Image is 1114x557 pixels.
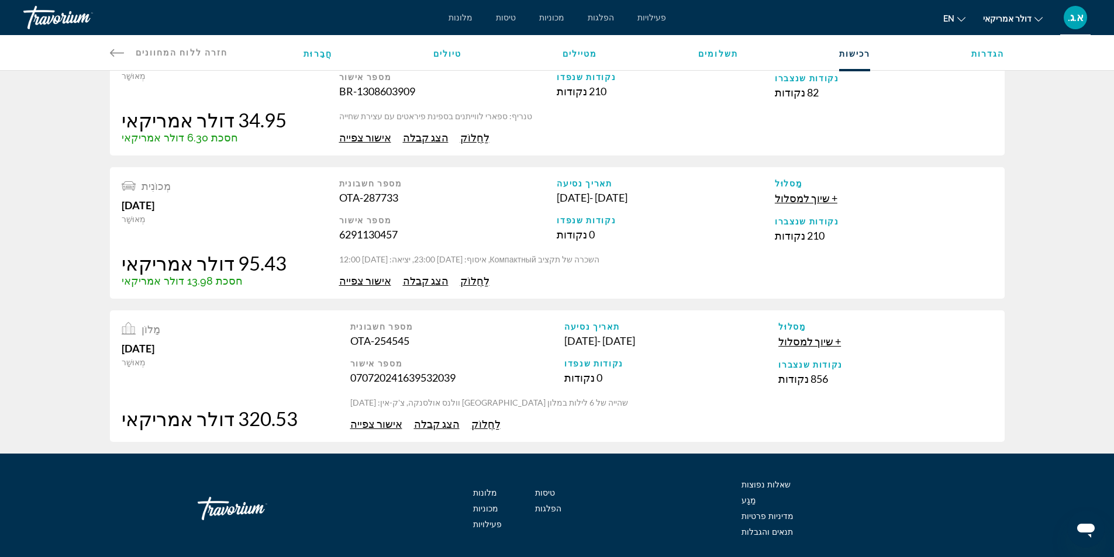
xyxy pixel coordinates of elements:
[122,199,154,212] font: [DATE]
[943,14,954,23] font: en
[339,179,402,188] font: מספר חשבונית
[460,131,489,144] span: לַחֲלוֹק
[637,13,666,22] a: פעילויות
[122,342,154,355] font: [DATE]
[1068,11,1084,23] font: א.ג.
[142,323,160,335] font: מָלוֹן
[588,13,614,22] a: הפלגות
[775,86,819,99] font: 82 נקודות
[122,251,287,275] font: 95.43 דולר אמריקאי
[698,49,738,58] a: תשלומים
[350,397,628,407] font: שהייה של 6 לילות במלון [GEOGRAPHIC_DATA] וולנס אולסנקה, צ'ק-אין: [DATE]
[564,334,597,347] font: [DATE]
[535,488,555,497] a: טיסות
[433,49,462,58] a: טיולים
[778,372,828,385] font: 856 נקודות
[122,275,243,287] font: חסכת 13.98 דולר אמריקאי
[535,504,561,513] a: הפלגות
[778,322,806,331] font: מַסלוּל
[983,10,1043,27] button: שנה מטבע
[350,417,402,430] span: אישור צפייה
[496,13,516,22] a: טיסות
[198,491,315,526] a: טרבוריום
[557,72,616,82] font: נקודות שנפדו
[943,10,965,27] button: שנה שפה
[23,2,140,33] a: טרבוריום
[473,488,497,497] a: מלונות
[778,360,843,369] font: נקודות שנצברו
[557,228,595,241] font: 0 נקודות
[563,49,598,58] a: מטיילים
[775,179,802,188] font: מַסלוּל
[557,191,589,204] font: [DATE]
[557,179,612,188] font: תאריך נסיעה
[741,496,756,505] a: מַגָע
[775,229,825,242] font: 210 נקודות
[339,131,391,144] span: אישור צפייה
[741,511,794,521] a: מדיניות פרטיות
[775,74,839,83] font: נקודות שנצברו
[122,358,146,367] font: מְאוּשָׁר
[971,49,1005,58] a: הגדרות
[778,334,841,348] button: + שיוך למסלול
[414,417,460,430] span: הצג קבלה
[122,215,146,224] font: מְאוּשָׁר
[778,335,841,348] font: + שיוך למסלול
[339,274,391,287] span: אישור צפייה
[564,322,619,331] font: תאריך נסיעה
[597,334,635,347] font: - [DATE]
[564,371,602,384] font: 0 נקודות
[339,254,599,264] font: השכרה של תקציב Компактный, איסוף: [DATE] 23:00, יציאה: [DATE] 12:00
[471,417,501,430] span: לַחֲלוֹק
[839,49,871,58] font: רכישות
[741,480,791,489] font: שאלות נפוצות
[473,520,502,529] a: פעילויות
[350,334,409,347] font: OTA-254545
[539,13,564,22] a: מכוניות
[741,527,793,537] a: תנאים והגבלות
[339,111,532,121] font: טנריף: ספארי לווייתנים בספינת פיראטים עם עצירת שחייה
[339,72,392,82] font: מספר אישור
[564,359,623,368] font: נקודות שנפדו
[449,13,472,22] a: מלונות
[136,48,228,57] font: חזרה ללוח המחוונים
[303,49,332,58] a: חֲבֵרוּת
[110,35,228,70] a: חזרה ללוח המחוונים
[1067,510,1105,548] iframe: לחצן לפתיחת חלון הודעות הטקסט
[983,14,1032,23] font: דולר אמריקאי
[473,504,498,513] a: מכוניות
[350,359,403,368] font: מספר אישור
[122,71,146,81] font: מְאוּשָׁר
[350,322,413,331] font: מספר חשבונית
[589,191,627,204] font: - [DATE]
[339,191,398,204] font: OTA-287733
[775,217,839,226] font: נקודות שנצברו
[403,274,449,287] span: הצג קבלה
[122,132,238,144] font: חסכת 6.30 דולר אמריקאי
[350,371,456,384] font: 070720241639532039
[1060,5,1091,30] button: תפריט משתמש
[403,131,449,144] span: הצג קבלה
